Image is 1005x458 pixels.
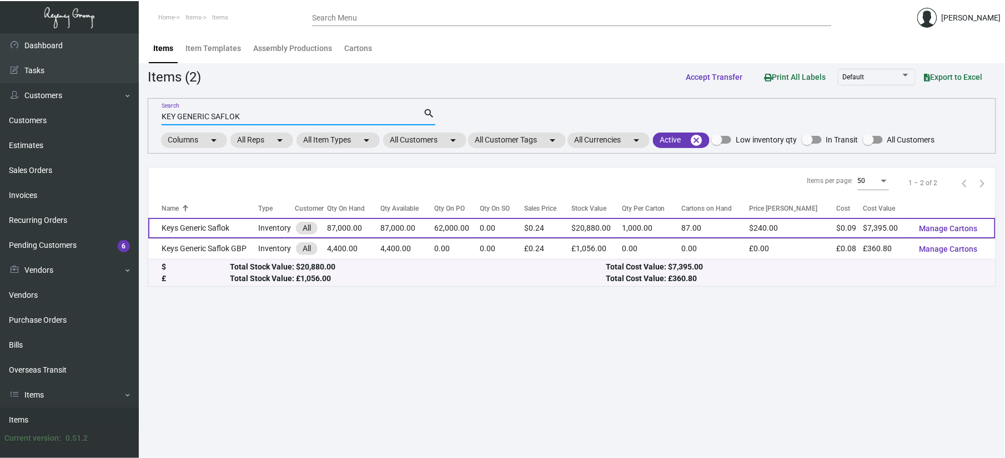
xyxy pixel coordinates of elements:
[327,218,380,238] td: 87,000.00
[524,203,571,213] div: Sales Price
[622,238,681,259] td: 0.00
[380,218,434,238] td: 87,000.00
[843,73,865,81] span: Default
[161,133,227,148] mat-chip: Columns
[622,218,681,238] td: 1,000.00
[546,134,559,147] mat-icon: arrow_drop_down
[571,203,606,213] div: Stock Value
[296,222,318,235] mat-chip: All
[380,238,434,259] td: 4,400.00
[837,203,851,213] div: Cost
[749,218,837,238] td: $240.00
[653,133,710,148] mat-chip: Active
[837,203,863,213] div: Cost
[924,73,983,82] span: Export to Excel
[383,133,466,148] mat-chip: All Customers
[690,134,703,147] mat-icon: cancel
[446,134,460,147] mat-icon: arrow_drop_down
[736,133,797,146] span: Low inventory qty
[863,203,911,213] div: Cost Value
[567,133,650,148] mat-chip: All Currencies
[916,67,992,87] button: Export to Excel
[230,273,606,284] div: Total Stock Value: £1,056.00
[911,218,987,238] button: Manage Cartons
[480,203,510,213] div: Qty On SO
[837,238,863,259] td: £0.08
[295,199,327,218] th: Customer
[887,133,935,146] span: All Customers
[230,261,606,273] div: Total Stock Value: $20,880.00
[212,14,228,21] span: Items
[480,218,524,238] td: 0.00
[524,203,556,213] div: Sales Price
[258,203,273,213] div: Type
[606,273,982,284] div: Total Cost Value: £360.80
[571,238,622,259] td: £1,056.00
[66,432,88,444] div: 0.51.2
[630,134,643,147] mat-icon: arrow_drop_down
[327,203,380,213] div: Qty On Hand
[258,238,295,259] td: Inventory
[162,261,230,273] div: $
[424,107,435,120] mat-icon: search
[765,73,826,82] span: Print All Labels
[434,203,480,213] div: Qty On PO
[162,203,179,213] div: Name
[360,134,373,147] mat-icon: arrow_drop_down
[162,203,258,213] div: Name
[434,218,480,238] td: 62,000.00
[148,238,258,259] td: Keys Generic Saflok GBP
[942,12,1001,24] div: [PERSON_NAME]
[858,177,889,185] mat-select: Items per page:
[524,238,571,259] td: £0.24
[273,134,287,147] mat-icon: arrow_drop_down
[148,218,258,238] td: Keys Generic Saflok
[380,203,419,213] div: Qty Available
[480,238,524,259] td: 0.00
[606,261,982,273] div: Total Cost Value: $7,395.00
[919,224,978,233] span: Manage Cartons
[185,43,241,54] div: Item Templates
[681,218,749,238] td: 87.00
[185,14,202,21] span: Items
[344,43,372,54] div: Cartons
[434,203,465,213] div: Qty On PO
[153,43,173,54] div: Items
[148,67,201,87] div: Items (2)
[911,239,987,259] button: Manage Cartons
[681,238,749,259] td: 0.00
[327,238,380,259] td: 4,400.00
[686,73,742,82] span: Accept Transfer
[837,218,863,238] td: $0.09
[681,203,749,213] div: Cartons on Hand
[296,242,318,255] mat-chip: All
[749,238,837,259] td: £0.00
[749,203,837,213] div: Price [PERSON_NAME]
[863,203,896,213] div: Cost Value
[297,133,380,148] mat-chip: All Item Types
[571,203,622,213] div: Stock Value
[571,218,622,238] td: $20,880.00
[863,218,911,238] td: $7,395.00
[207,134,220,147] mat-icon: arrow_drop_down
[756,67,835,87] button: Print All Labels
[681,203,732,213] div: Cartons on Hand
[524,218,571,238] td: $0.24
[480,203,524,213] div: Qty On SO
[622,203,681,213] div: Qty Per Carton
[807,176,853,186] div: Items per page:
[956,174,973,192] button: Previous page
[380,203,434,213] div: Qty Available
[863,238,911,259] td: £360.80
[909,178,938,188] div: 1 – 2 of 2
[749,203,817,213] div: Price [PERSON_NAME]
[973,174,991,192] button: Next page
[258,218,295,238] td: Inventory
[230,133,293,148] mat-chip: All Reps
[327,203,365,213] div: Qty On Hand
[468,133,566,148] mat-chip: All Customer Tags
[677,67,751,87] button: Accept Transfer
[258,203,295,213] div: Type
[826,133,858,146] span: In Transit
[919,245,978,253] span: Manage Cartons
